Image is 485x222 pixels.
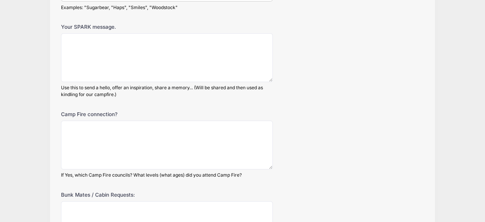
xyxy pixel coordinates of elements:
div: Examples: "Sugarbear, "Haps", "Smiles", "Woodstock" [61,4,273,11]
div: Use this to send a hello, offer an inspiration, share a memory... (Will be shared and then used a... [61,84,273,98]
label: Your SPARK message. [61,23,182,31]
div: If Yes, which Camp Fire councils? What levels (what ages) did you attend Camp Fire? [61,172,273,179]
label: Bunk Mates / Cabin Requests: [61,191,182,199]
label: Camp Fire connection? [61,110,182,118]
